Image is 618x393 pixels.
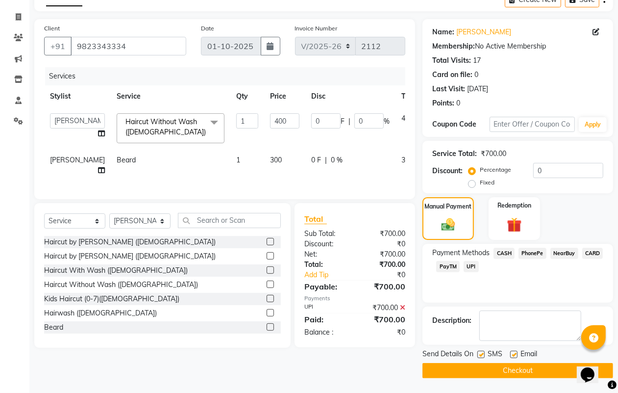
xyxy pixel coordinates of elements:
div: ₹700.00 [355,303,413,313]
label: Invoice Number [295,24,338,33]
span: Beard [117,156,136,164]
div: Payable: [297,281,355,292]
div: Total: [297,260,355,270]
span: 0 F [311,155,321,165]
div: Services [45,67,413,85]
span: 1 [236,156,240,164]
span: 0 % [331,155,343,165]
div: Coupon Code [432,119,489,130]
div: UPI [297,303,355,313]
input: Search by Name/Mobile/Email/Code [71,37,186,55]
input: Search or Scan [178,213,281,228]
th: Disc [305,85,396,107]
div: ₹700.00 [481,149,506,159]
div: ₹700.00 [355,260,413,270]
div: Description: [432,315,471,326]
div: Total Visits: [432,55,471,66]
div: Name: [432,27,454,37]
span: 400 [401,114,413,123]
div: 17 [473,55,481,66]
div: Last Visit: [432,84,465,94]
div: Kids Haircut (0-7)([DEMOGRAPHIC_DATA]) [44,294,179,304]
div: Sub Total: [297,229,355,239]
span: Send Details On [422,349,473,361]
span: SMS [488,349,502,361]
span: % [384,116,390,127]
label: Fixed [480,178,494,187]
a: x [206,128,210,136]
span: 300 [270,156,282,164]
span: PayTM [436,261,460,272]
th: Price [264,85,305,107]
span: UPI [464,261,479,272]
span: F [341,116,345,127]
iframe: chat widget [577,354,608,383]
button: Apply [579,117,607,132]
span: | [325,155,327,165]
button: +91 [44,37,72,55]
th: Qty [230,85,264,107]
img: _cash.svg [437,217,459,233]
div: Haircut by [PERSON_NAME] ([DEMOGRAPHIC_DATA]) [44,237,216,247]
div: Net: [297,249,355,260]
div: Discount: [297,239,355,249]
label: Date [201,24,214,33]
div: Paid: [297,314,355,325]
span: | [348,116,350,127]
div: 0 [456,98,460,108]
label: Client [44,24,60,33]
div: ₹700.00 [355,229,413,239]
div: ₹0 [365,270,413,280]
div: ₹0 [355,239,413,249]
span: 300 [401,156,413,164]
div: No Active Membership [432,41,603,52]
div: Discount: [432,166,463,176]
th: Service [111,85,230,107]
span: PhonePe [519,248,546,259]
div: ₹700.00 [355,314,413,325]
div: ₹700.00 [355,281,413,292]
span: Total [304,214,327,224]
div: Beard [44,322,63,333]
a: Add Tip [297,270,365,280]
div: Haircut Without Wash ([DEMOGRAPHIC_DATA]) [44,280,198,290]
div: Points: [432,98,454,108]
span: CARD [582,248,603,259]
span: NearBuy [550,248,578,259]
span: [PERSON_NAME] [50,156,105,164]
span: CASH [494,248,515,259]
div: Haircut With Wash ([DEMOGRAPHIC_DATA]) [44,265,188,276]
a: [PERSON_NAME] [456,27,511,37]
input: Enter Offer / Coupon Code [490,117,575,132]
div: ₹700.00 [355,249,413,260]
label: Percentage [480,165,511,174]
div: Hairwash ([DEMOGRAPHIC_DATA]) [44,308,157,318]
label: Manual Payment [425,202,472,211]
img: _gift.svg [502,216,526,234]
div: [DATE] [467,84,488,94]
div: 0 [474,70,478,80]
div: Membership: [432,41,475,52]
div: ₹0 [355,327,413,338]
span: Payment Methods [432,248,490,258]
div: Haircut by [PERSON_NAME] ([DEMOGRAPHIC_DATA]) [44,251,216,262]
button: Checkout [422,363,613,378]
span: Email [520,349,537,361]
div: Payments [304,294,405,303]
div: Balance : [297,327,355,338]
th: Total [396,85,424,107]
div: Service Total: [432,149,477,159]
th: Stylist [44,85,111,107]
div: Card on file: [432,70,472,80]
span: Haircut Without Wash ([DEMOGRAPHIC_DATA]) [125,117,206,136]
label: Redemption [497,201,531,210]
